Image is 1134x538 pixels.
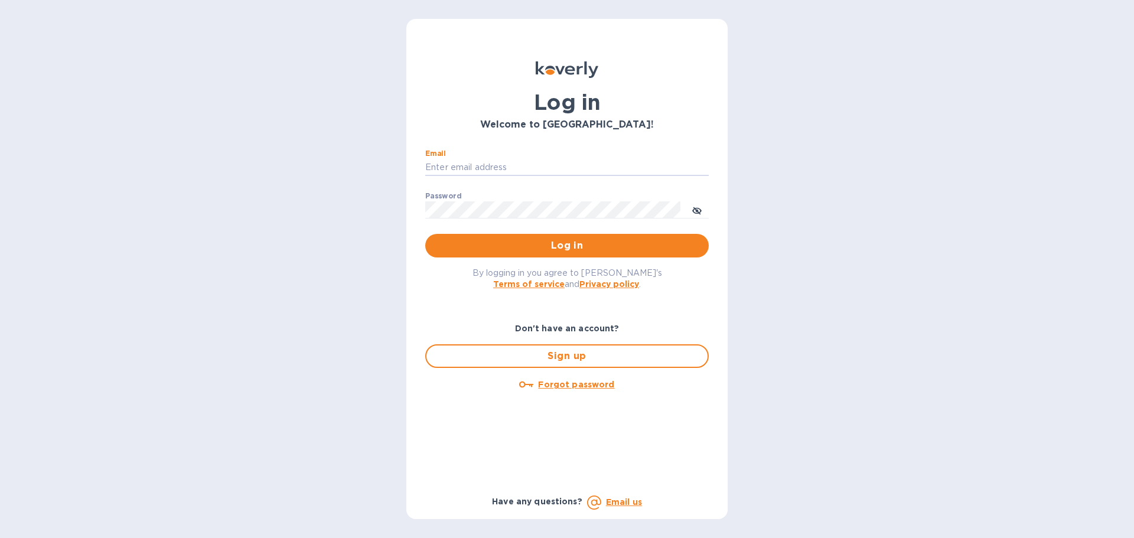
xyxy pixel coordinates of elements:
[493,279,565,289] a: Terms of service
[685,198,709,221] button: toggle password visibility
[579,279,639,289] a: Privacy policy
[425,234,709,257] button: Log in
[492,497,582,506] b: Have any questions?
[436,349,698,363] span: Sign up
[538,380,614,389] u: Forgot password
[435,239,699,253] span: Log in
[536,61,598,78] img: Koverly
[515,324,620,333] b: Don't have an account?
[425,159,709,177] input: Enter email address
[425,344,709,368] button: Sign up
[425,193,461,200] label: Password
[425,119,709,131] h3: Welcome to [GEOGRAPHIC_DATA]!
[472,268,662,289] span: By logging in you agree to [PERSON_NAME]'s and .
[425,150,446,157] label: Email
[425,90,709,115] h1: Log in
[606,497,642,507] a: Email us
